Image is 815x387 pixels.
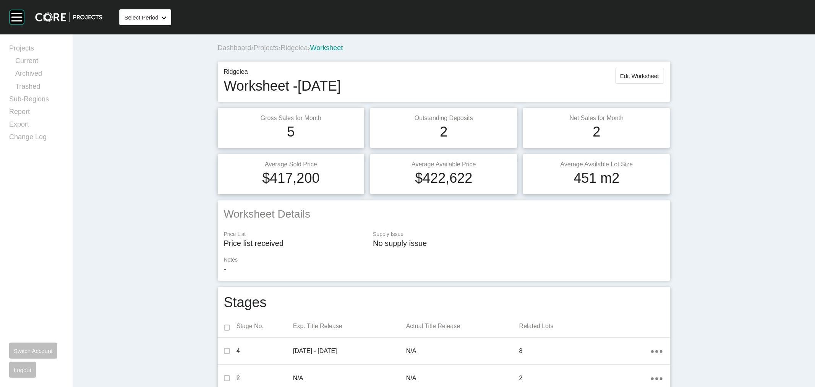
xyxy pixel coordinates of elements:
p: - [224,264,664,275]
p: Average Sold Price [224,160,358,169]
h1: 451 m2 [574,169,619,188]
span: Logout [14,367,31,373]
a: Projects [9,44,63,56]
p: 4 [237,347,293,355]
p: Net Sales for Month [529,114,664,122]
p: Actual Title Release [406,322,519,330]
p: [DATE] - [DATE] [293,347,406,355]
p: N/A [293,374,406,382]
a: Dashboard [218,44,251,52]
p: Ridgelea [224,68,341,76]
span: Select Period [124,14,158,21]
p: Average Available Lot Size [529,160,664,169]
button: Switch Account [9,343,57,359]
p: N/A [406,347,519,355]
p: Price List [224,231,366,238]
a: Sub-Regions [9,94,63,107]
p: Exp. Title Release [293,322,406,330]
span: › [279,44,281,52]
span: Switch Account [14,348,53,354]
h1: 2 [593,122,600,141]
a: Projects [254,44,279,52]
h1: $422,622 [415,169,472,188]
h1: Stages [224,293,267,312]
a: Change Log [9,132,63,145]
h1: Worksheet - [DATE] [224,76,341,96]
p: 2 [519,374,651,382]
p: Notes [224,256,664,264]
p: N/A [406,374,519,382]
a: Trashed [15,82,63,94]
p: Outstanding Deposits [376,114,511,122]
h1: $417,200 [262,169,319,188]
h1: 5 [287,122,295,141]
span: › [251,44,254,52]
p: Supply Issue [373,231,664,238]
h1: 2 [440,122,447,141]
p: Average Available Price [376,160,511,169]
a: Report [9,107,63,120]
img: core-logo-dark.3138cae2.png [35,12,102,22]
span: › [308,44,310,52]
p: 8 [519,347,651,355]
p: Gross Sales for Month [224,114,358,122]
a: Export [9,120,63,132]
p: 2 [237,374,293,382]
button: Edit Worksheet [615,68,664,84]
h2: Worksheet Details [224,207,664,221]
button: Select Period [119,9,171,25]
p: Price list received [224,238,366,249]
a: Ridgelea [281,44,308,52]
a: Current [15,56,63,69]
p: No supply issue [373,238,664,249]
span: Worksheet [310,44,343,52]
p: Related Lots [519,322,651,330]
span: Edit Worksheet [620,73,659,79]
a: Archived [15,69,63,81]
button: Logout [9,362,36,378]
p: Stage No. [237,322,293,330]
